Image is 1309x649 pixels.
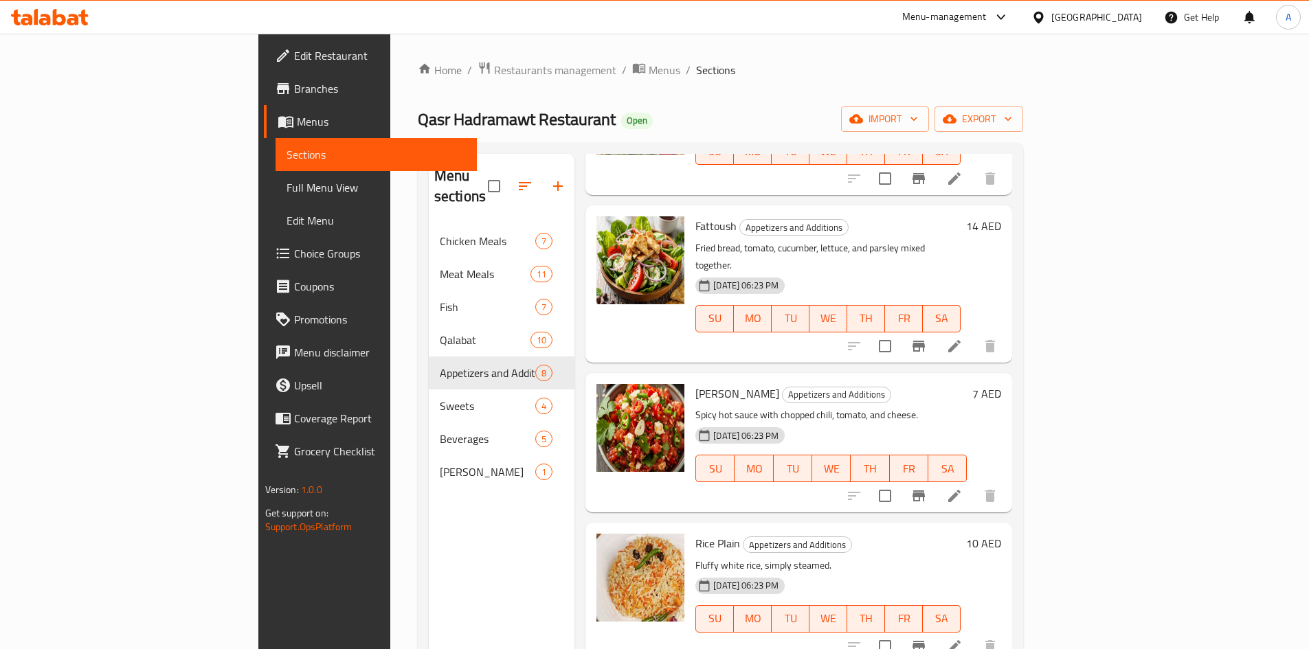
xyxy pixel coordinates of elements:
button: delete [974,330,1007,363]
li: / [686,62,691,78]
span: MO [740,459,768,479]
span: MO [739,308,766,328]
div: Fish7 [429,291,574,323]
div: items [530,332,552,348]
a: Edit menu item [946,170,963,187]
span: TH [853,608,880,628]
a: Upsell [264,369,477,402]
span: Rice Plain [695,533,740,554]
img: Rice Plain [596,534,684,622]
span: Appetizers and Additions [743,537,851,553]
p: Spicy hot sauce with chopped chili, tomato, and cheese. [695,407,967,424]
div: [GEOGRAPHIC_DATA] [1051,10,1142,25]
button: SA [923,605,961,633]
span: Grocery Checklist [294,443,466,459]
span: Full Menu View [287,179,466,196]
span: Restaurants management [494,62,616,78]
nav: Menu sections [429,219,574,494]
span: [DATE] 06:23 PM [708,279,784,292]
span: [PERSON_NAME] [695,383,779,404]
button: MO [734,605,772,633]
span: SA [934,459,961,479]
a: Grocery Checklist [264,435,477,468]
span: MO [739,141,766,161]
span: TH [856,459,884,479]
span: TU [777,308,804,328]
button: MO [735,455,773,482]
img: Fattoush [596,216,684,304]
div: Sweets4 [429,389,574,422]
span: SU [702,141,728,161]
span: Sections [287,146,466,163]
a: Full Menu View [276,171,477,204]
span: Version: [265,481,299,499]
span: Get support on: [265,504,328,522]
span: SA [928,308,955,328]
p: Fluffy white rice, simply steamed. [695,557,961,574]
span: Coverage Report [294,410,466,426]
span: TU [777,141,804,161]
a: Menus [632,61,680,79]
span: Branches [294,80,466,97]
span: Sweets [440,398,535,414]
button: WE [812,455,851,482]
button: import [841,106,929,132]
span: TU [777,608,804,628]
span: WE [815,141,842,161]
button: export [935,106,1023,132]
button: SA [923,305,961,332]
button: Branch-specific-item [902,162,935,195]
a: Sections [276,138,477,171]
span: Coupons [294,278,466,295]
span: Beverages [440,431,535,447]
button: SU [695,455,735,482]
span: Select to update [871,164,899,193]
button: delete [974,162,1007,195]
div: Dhabayeh [440,464,535,480]
span: Choice Groups [294,245,466,262]
span: Appetizers and Additions [740,220,848,236]
span: Chicken Meals [440,233,535,249]
button: FR [885,305,923,332]
li: / [622,62,627,78]
span: 1 [536,466,552,479]
span: TH [853,308,880,328]
div: items [535,299,552,315]
button: TU [774,455,812,482]
a: Edit Menu [276,204,477,237]
div: items [535,464,552,480]
span: WE [815,608,842,628]
div: Appetizers and Additions [739,219,849,236]
a: Edit menu item [946,338,963,354]
div: Appetizers and Additions [743,536,852,553]
span: FR [895,459,923,479]
a: Promotions [264,303,477,336]
button: WE [809,305,847,332]
button: MO [734,305,772,332]
span: FR [891,141,917,161]
h6: 14 AED [966,216,1001,236]
span: 7 [536,301,552,314]
span: FR [891,308,917,328]
button: WE [809,605,847,633]
span: 1.0.0 [301,481,322,499]
span: [DATE] 06:23 PM [708,579,784,592]
span: 8 [536,367,552,380]
h6: 10 AED [966,534,1001,553]
a: Menus [264,105,477,138]
span: import [852,111,918,128]
span: TU [779,459,807,479]
span: TH [853,141,880,161]
div: items [535,398,552,414]
img: Cheese Sahawiq [596,384,684,472]
div: Chicken Meals7 [429,225,574,258]
span: Meat Meals [440,266,530,282]
a: Restaurants management [478,61,616,79]
span: Select all sections [480,172,508,201]
span: 4 [536,400,552,413]
span: 7 [536,235,552,248]
span: Sections [696,62,735,78]
span: [DATE] 06:23 PM [708,429,784,442]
